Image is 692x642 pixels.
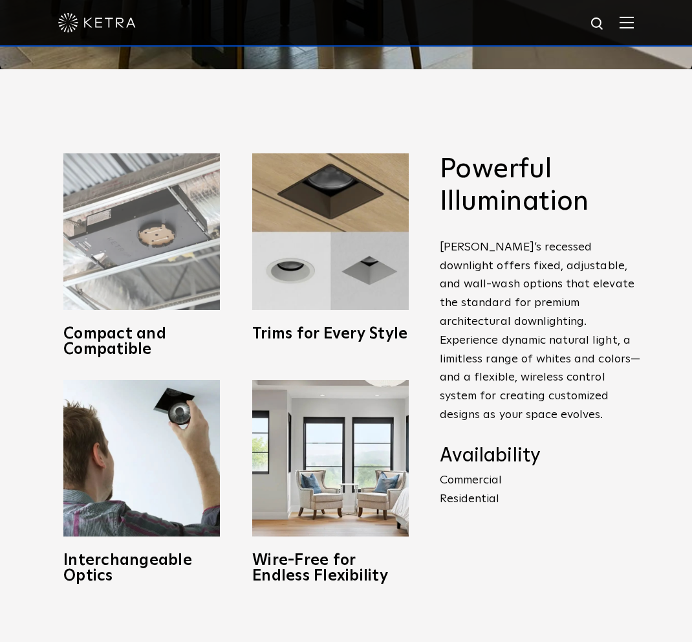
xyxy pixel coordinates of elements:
[63,153,220,310] img: compact-and-copatible
[440,238,640,425] p: [PERSON_NAME]’s recessed downlight offers fixed, adjustable, and wall-wash options that elevate t...
[252,553,409,584] h3: Wire-Free for Endless Flexibility
[620,16,634,28] img: Hamburger%20Nav.svg
[63,380,220,537] img: D3_OpticSwap
[252,153,409,310] img: trims-for-every-style
[252,326,409,342] h3: Trims for Every Style
[63,553,220,584] h3: Interchangeable Optics
[63,326,220,357] h3: Compact and Compatible
[58,13,136,32] img: ketra-logo-2019-white
[440,471,640,509] p: Commercial Residential
[440,153,640,219] h2: Powerful Illumination
[440,444,640,469] h4: Availability
[590,16,606,32] img: search icon
[252,380,409,537] img: D3_WV_Bedroom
